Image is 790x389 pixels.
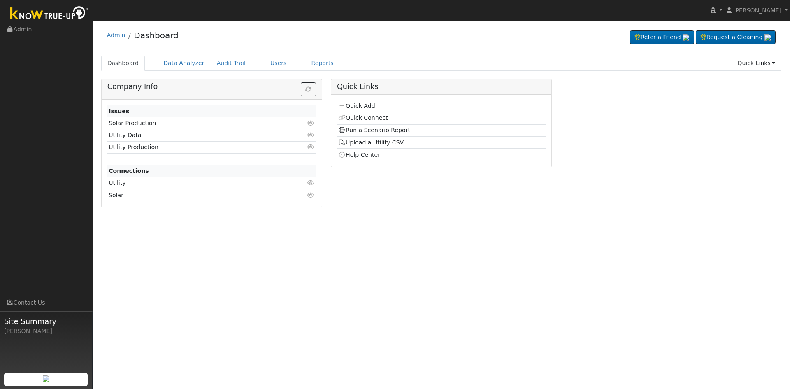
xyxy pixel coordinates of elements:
i: Click to view [307,120,315,126]
td: Utility [107,177,282,189]
a: Quick Connect [338,114,388,121]
a: Users [264,56,293,71]
a: Request a Cleaning [696,30,776,44]
a: Run a Scenario Report [338,127,410,133]
a: Help Center [338,151,380,158]
h5: Company Info [107,82,316,91]
i: Click to view [307,192,315,198]
h5: Quick Links [337,82,546,91]
a: Dashboard [101,56,145,71]
a: Admin [107,32,125,38]
td: Utility Production [107,141,282,153]
img: retrieve [764,34,771,41]
a: Quick Add [338,102,375,109]
span: [PERSON_NAME] [733,7,781,14]
img: retrieve [43,375,49,382]
td: Solar [107,189,282,201]
img: Know True-Up [6,5,93,23]
span: Site Summary [4,316,88,327]
a: Dashboard [134,30,179,40]
img: retrieve [683,34,689,41]
i: Click to view [307,180,315,186]
div: [PERSON_NAME] [4,327,88,335]
a: Reports [305,56,340,71]
a: Audit Trail [211,56,252,71]
a: Quick Links [731,56,781,71]
i: Click to view [307,144,315,150]
a: Upload a Utility CSV [338,139,404,146]
strong: Issues [109,108,129,114]
i: Click to view [307,132,315,138]
td: Solar Production [107,117,282,129]
a: Data Analyzer [157,56,211,71]
td: Utility Data [107,129,282,141]
strong: Connections [109,168,149,174]
a: Refer a Friend [630,30,694,44]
